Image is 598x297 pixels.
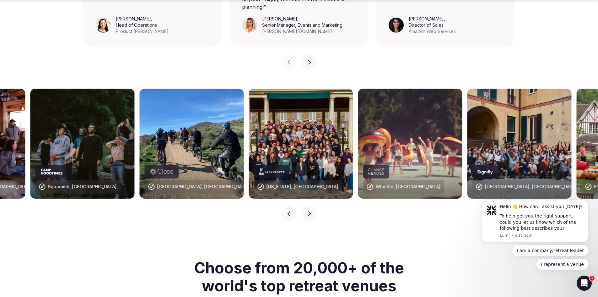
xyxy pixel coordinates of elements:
[30,89,134,199] img: Squamish, Canada
[262,22,342,28] div: Senior Manager, Events and Marketing
[116,16,169,35] figcaption: ,
[467,89,571,199] img: Alentejo, Portugal
[116,22,169,28] div: Head of Operations
[242,18,257,33] img: Triana Jewell-Lujan
[48,184,116,190] div: Squamish, [GEOGRAPHIC_DATA]
[157,184,249,190] div: [GEOGRAPHIC_DATA], [GEOGRAPHIC_DATA]
[262,28,342,35] div: [PERSON_NAME][DOMAIN_NAME]
[375,184,440,190] div: Whistler, [GEOGRAPHIC_DATA]
[409,28,456,35] div: Amazon Web Services
[409,16,456,35] figcaption: ,
[266,184,338,190] div: [US_STATE], [GEOGRAPHIC_DATA]
[96,18,111,33] img: Leeann Trang
[262,16,342,35] figcaption: ,
[358,89,462,199] img: Whistler, Canada
[262,16,297,21] cite: [PERSON_NAME]
[116,16,151,21] cite: [PERSON_NAME]
[116,28,169,35] div: Product [PERSON_NAME]
[409,22,456,28] div: Director of Sales
[389,18,404,33] img: Sonia Singh
[590,276,595,281] span: 1
[249,89,353,199] img: New York, USA
[139,89,244,199] img: Lombardy, Italy
[259,168,284,175] svg: LeagueApps company logo
[577,276,592,291] iframe: Intercom live chat
[409,16,444,21] cite: [PERSON_NAME]
[472,165,598,280] iframe: Intercom notifications message
[179,259,420,295] h2: Choose from 20,000+ of the world's top retreat venues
